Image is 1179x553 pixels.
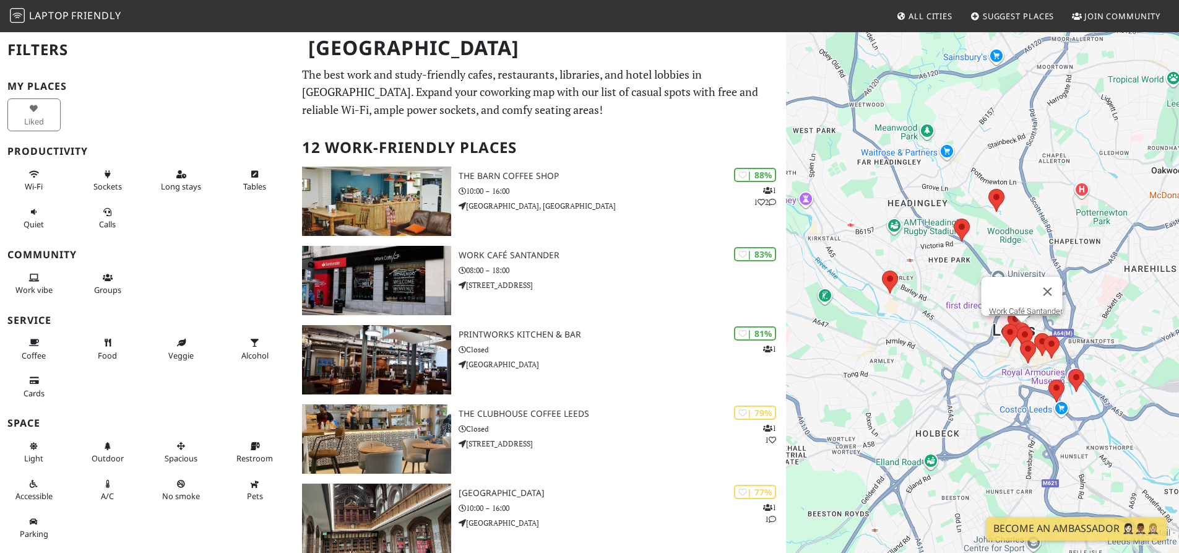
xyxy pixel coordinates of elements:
p: 1 1 [763,422,776,446]
h3: Service [7,315,287,326]
p: [STREET_ADDRESS] [459,438,786,450]
span: Video/audio calls [99,219,116,230]
button: Cards [7,370,61,403]
span: Smoke free [162,490,200,502]
span: Join Community [1084,11,1160,22]
span: Coffee [22,350,46,361]
h2: 12 Work-Friendly Places [302,129,779,167]
h3: [GEOGRAPHIC_DATA] [459,488,786,499]
p: 1 1 2 [754,185,776,208]
p: 1 1 [763,502,776,525]
span: Friendly [71,9,121,22]
button: Pets [228,474,282,507]
h3: Productivity [7,146,287,157]
button: Food [81,333,134,365]
button: Work vibe [7,268,61,300]
button: Quiet [7,202,61,235]
a: LaptopFriendly LaptopFriendly [10,6,121,27]
span: Accessible [15,490,53,502]
button: Sockets [81,164,134,197]
h3: Space [7,417,287,429]
span: Alcohol [241,350,269,361]
a: The Barn Coffee Shop | 88% 112 The Barn Coffee Shop 10:00 – 16:00 [GEOGRAPHIC_DATA], [GEOGRAPHIC_... [295,167,786,236]
p: [GEOGRAPHIC_DATA] [459,517,786,529]
h3: The Barn Coffee Shop [459,171,786,181]
span: Power sockets [93,181,122,192]
div: | 83% [734,247,776,261]
button: Groups [81,268,134,300]
span: Outdoor area [92,453,124,464]
p: [GEOGRAPHIC_DATA], [GEOGRAPHIC_DATA] [459,200,786,212]
button: Calls [81,202,134,235]
span: People working [15,284,53,295]
p: 1 [763,343,776,355]
img: Printworks Kitchen & Bar [302,325,451,394]
span: Natural light [24,453,43,464]
span: Stable Wi-Fi [25,181,43,192]
a: Suggest Places [965,5,1060,27]
button: Coffee [7,333,61,365]
a: Join Community [1067,5,1165,27]
h3: My Places [7,81,287,92]
span: Air conditioned [101,490,114,502]
span: Quiet [24,219,44,230]
h1: [GEOGRAPHIC_DATA] [298,31,784,65]
button: Parking [7,512,61,544]
p: Closed [459,344,786,355]
span: Laptop [29,9,69,22]
a: Work Café Santander [988,307,1062,316]
span: Long stays [161,181,201,192]
img: LaptopFriendly [10,8,25,23]
button: Accessible [7,474,61,507]
span: Parking [20,528,48,539]
img: The Barn Coffee Shop [302,167,451,236]
span: Pet friendly [247,490,263,502]
button: Wi-Fi [7,164,61,197]
h3: Printworks Kitchen & Bar [459,329,786,340]
button: Long stays [155,164,208,197]
span: All Cities [909,11,952,22]
p: [GEOGRAPHIC_DATA] [459,359,786,370]
p: The best work and study-friendly cafes, restaurants, libraries, and hotel lobbies in [GEOGRAPHIC_... [302,66,779,119]
button: Veggie [155,333,208,365]
button: No smoke [155,474,208,507]
button: Light [7,436,61,469]
div: | 88% [734,168,776,182]
h2: Filters [7,31,287,69]
img: The Clubhouse Coffee Leeds [302,404,451,474]
p: Closed [459,423,786,435]
h3: Work Café Santander [459,250,786,261]
a: All Cities [891,5,957,27]
span: Food [98,350,117,361]
a: Printworks Kitchen & Bar | 81% 1 Printworks Kitchen & Bar Closed [GEOGRAPHIC_DATA] [295,325,786,394]
a: The Clubhouse Coffee Leeds | 79% 11 The Clubhouse Coffee Leeds Closed [STREET_ADDRESS] [295,404,786,474]
span: Restroom [236,453,273,464]
span: Work-friendly tables [243,181,266,192]
p: 10:00 – 16:00 [459,502,786,514]
button: Outdoor [81,436,134,469]
button: Close [1032,277,1062,307]
button: Alcohol [228,333,282,365]
div: | 81% [734,326,776,341]
a: Work Café Santander | 83% Work Café Santander 08:00 – 18:00 [STREET_ADDRESS] [295,246,786,315]
p: 08:00 – 18:00 [459,264,786,276]
span: Veggie [168,350,194,361]
span: Group tables [94,284,121,295]
div: | 77% [734,485,776,499]
button: Restroom [228,436,282,469]
img: Leeds Central Library [302,484,451,553]
span: Suggest Places [983,11,1055,22]
span: Spacious [165,453,197,464]
h3: Community [7,249,287,261]
button: Tables [228,164,282,197]
span: Credit cards [24,388,45,399]
p: 10:00 – 16:00 [459,185,786,197]
a: Become an Ambassador 🤵🏻‍♀️🤵🏾‍♂️🤵🏼‍♀️ [986,517,1167,541]
h3: The Clubhouse Coffee Leeds [459,409,786,419]
img: Work Café Santander [302,246,451,315]
button: A/C [81,474,134,507]
p: [STREET_ADDRESS] [459,279,786,291]
div: | 79% [734,406,776,420]
button: Spacious [155,436,208,469]
a: Leeds Central Library | 77% 11 [GEOGRAPHIC_DATA] 10:00 – 16:00 [GEOGRAPHIC_DATA] [295,484,786,553]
